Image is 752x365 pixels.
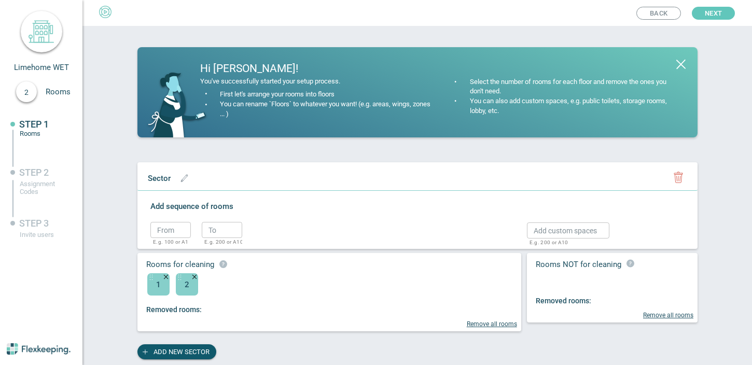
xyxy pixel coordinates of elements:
[150,201,507,212] label: Add sequence of rooms
[19,119,49,130] span: STEP 1
[20,180,66,195] div: Assignment Codes
[536,312,698,319] div: Remove all rooms
[153,240,184,245] p: E.g. 100 or A1
[467,77,679,97] div: Select the number of rooms for each floor and remove the ones you don't need.
[204,240,235,245] p: E.g. 200 or A10
[146,260,228,269] span: Rooms for cleaning
[692,7,735,20] button: Next
[536,296,698,306] div: Removed rooms:
[217,100,431,119] div: You can rename `Floors` to whatever you want! (e.g. areas, wings, zones ... )
[146,304,521,315] div: Removed rooms:
[217,90,335,100] div: First let's arrange your rooms into floors
[20,231,66,238] div: Invite users
[46,87,82,96] span: Rooms
[530,240,602,245] p: E.g. 200 or A10
[19,167,49,178] span: STEP 2
[19,218,49,229] span: STEP 3
[636,7,681,20] button: Back
[178,276,196,294] span: 2
[154,344,210,359] span: ADD NEW SECTOR
[20,130,66,137] div: Rooms
[650,7,667,19] span: Back
[148,174,171,183] span: Sector
[200,77,431,87] div: You've successfully started your setup process.
[200,63,431,74] div: Hi [PERSON_NAME]!
[146,320,521,328] div: Remove all rooms
[137,344,216,359] button: ADD NEW SECTOR
[705,7,722,20] span: Next
[14,63,69,72] span: Limehome WET
[16,81,37,102] div: 2
[467,96,679,116] div: You can also add custom spaces, e.g. public toilets, storage rooms, lobby, etc.
[536,260,621,269] span: Rooms NOT for cleaning
[150,276,167,294] span: 1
